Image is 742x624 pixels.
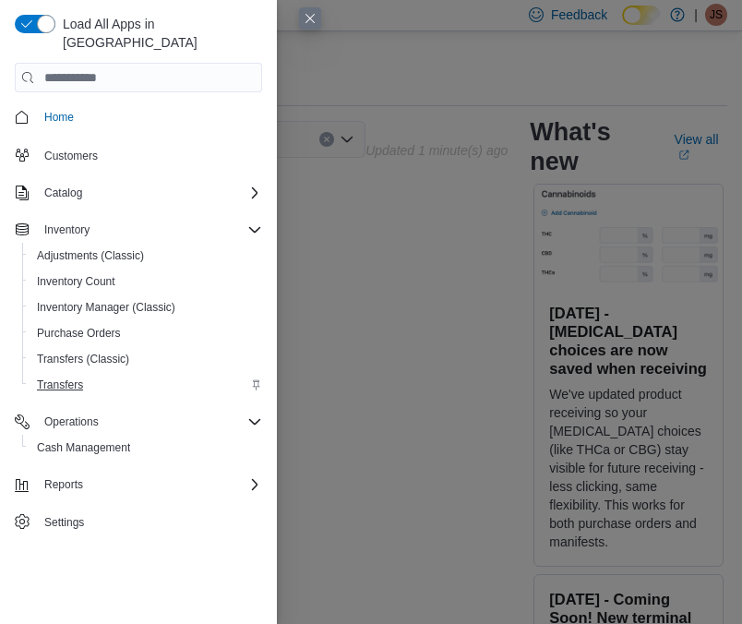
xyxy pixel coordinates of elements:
[37,106,81,128] a: Home
[37,182,90,204] button: Catalog
[37,143,262,166] span: Customers
[30,374,90,396] a: Transfers
[30,270,123,293] a: Inventory Count
[30,374,262,396] span: Transfers
[30,322,128,344] a: Purchase Orders
[37,182,262,204] span: Catalog
[37,248,144,263] span: Adjustments (Classic)
[30,296,262,318] span: Inventory Manager (Classic)
[30,348,262,370] span: Transfers (Classic)
[44,110,74,125] span: Home
[30,270,262,293] span: Inventory Count
[22,372,269,398] button: Transfers
[37,105,262,128] span: Home
[37,145,105,167] a: Customers
[7,217,269,243] button: Inventory
[7,103,269,130] button: Home
[37,300,175,315] span: Inventory Manager (Classic)
[15,96,262,539] nav: Complex example
[22,243,269,269] button: Adjustments (Classic)
[37,352,129,366] span: Transfers (Classic)
[37,274,115,289] span: Inventory Count
[30,348,137,370] a: Transfers (Classic)
[7,472,269,498] button: Reports
[44,149,98,163] span: Customers
[30,437,262,459] span: Cash Management
[22,435,269,461] button: Cash Management
[7,180,269,206] button: Catalog
[44,222,90,237] span: Inventory
[37,326,121,341] span: Purchase Orders
[30,322,262,344] span: Purchase Orders
[22,294,269,320] button: Inventory Manager (Classic)
[37,474,262,496] span: Reports
[37,378,83,392] span: Transfers
[44,414,99,429] span: Operations
[37,411,106,433] button: Operations
[30,437,138,459] a: Cash Management
[30,296,183,318] a: Inventory Manager (Classic)
[37,511,91,534] a: Settings
[7,509,269,535] button: Settings
[44,515,84,530] span: Settings
[30,245,262,267] span: Adjustments (Classic)
[7,141,269,168] button: Customers
[7,409,269,435] button: Operations
[44,186,82,200] span: Catalog
[22,269,269,294] button: Inventory Count
[299,7,321,30] button: Close this dialog
[22,346,269,372] button: Transfers (Classic)
[37,474,90,496] button: Reports
[37,440,130,455] span: Cash Management
[22,320,269,346] button: Purchase Orders
[37,219,262,241] span: Inventory
[37,510,262,534] span: Settings
[30,245,151,267] a: Adjustments (Classic)
[37,219,97,241] button: Inventory
[55,15,262,52] span: Load All Apps in [GEOGRAPHIC_DATA]
[37,411,262,433] span: Operations
[44,477,83,492] span: Reports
